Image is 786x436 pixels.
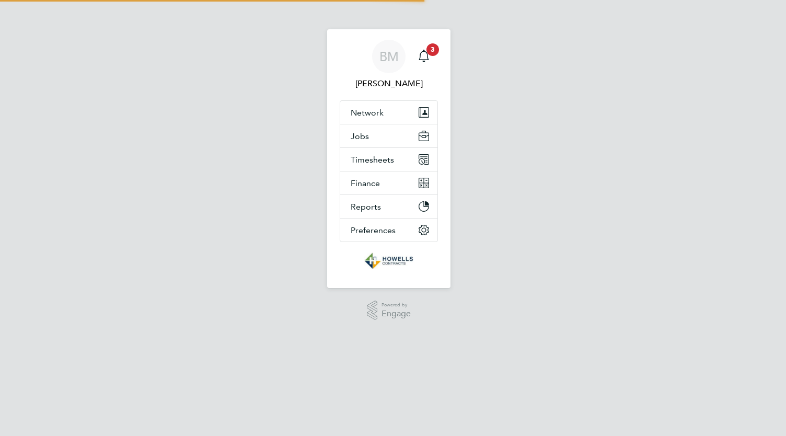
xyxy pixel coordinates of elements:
[351,131,369,141] span: Jobs
[340,101,437,124] button: Network
[340,171,437,194] button: Finance
[327,29,450,288] nav: Main navigation
[364,253,413,269] img: wearehowells-logo-retina.png
[367,301,411,320] a: Powered byEngage
[340,124,437,147] button: Jobs
[340,195,437,218] button: Reports
[340,148,437,171] button: Timesheets
[340,253,438,269] a: Go to home page
[340,40,438,90] a: BM[PERSON_NAME]
[340,77,438,90] span: Bianca Manser
[340,219,437,242] button: Preferences
[426,43,439,56] span: 3
[382,301,411,309] span: Powered by
[351,155,394,165] span: Timesheets
[413,40,434,73] a: 3
[351,178,380,188] span: Finance
[379,50,399,63] span: BM
[351,202,381,212] span: Reports
[351,108,384,118] span: Network
[382,309,411,318] span: Engage
[351,225,396,235] span: Preferences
